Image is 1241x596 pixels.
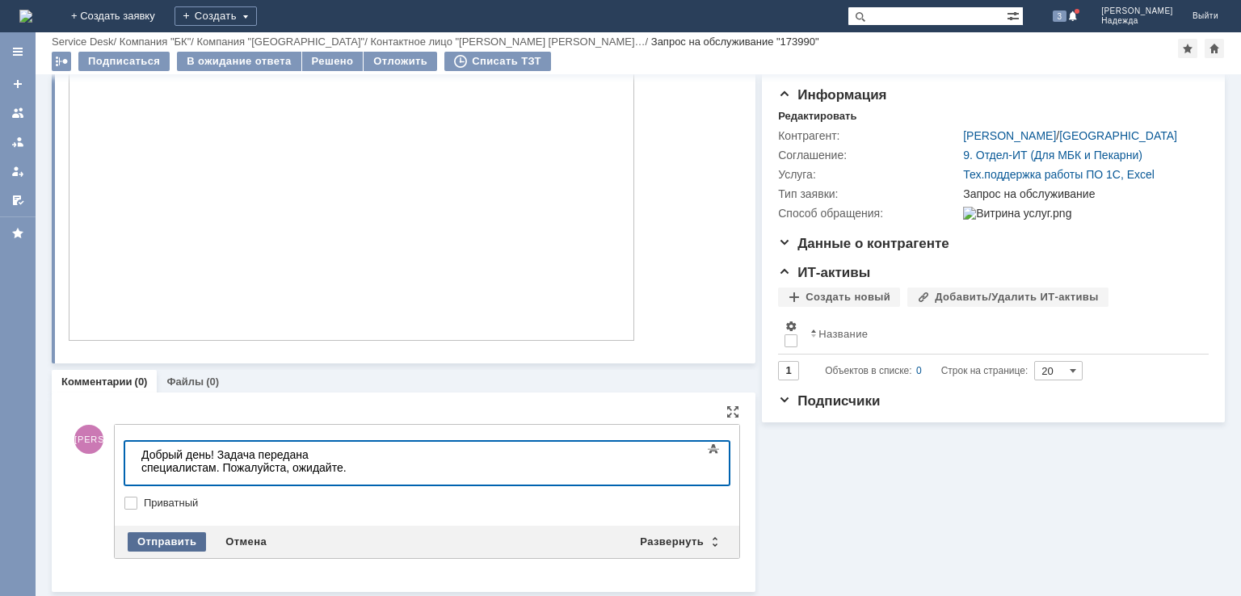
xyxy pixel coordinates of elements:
img: Витрина услуг.png [963,207,1071,220]
div: Способ обращения: [778,207,960,220]
span: Надежда [1101,16,1173,26]
div: / [963,129,1177,142]
a: Тех.поддержка работы ПО 1С, Excel [963,168,1155,181]
div: Создать [175,6,257,26]
a: Service Desk [52,36,114,48]
div: Тип заявки: [778,187,960,200]
img: logo [19,10,32,23]
div: / [52,36,120,48]
div: / [370,36,650,48]
a: Перейти на домашнюю страницу [19,10,32,23]
span: Показать панель инструментов [704,439,723,459]
span: Подписчики [778,393,880,409]
div: Контрагент: [778,129,960,142]
div: / [120,36,197,48]
div: Запрос на обслуживание [963,187,1201,200]
span: 3 [1053,10,1067,22]
div: 0 [916,361,922,380]
div: На всю страницу [726,405,739,418]
a: Контактное лицо "[PERSON_NAME] [PERSON_NAME]… [370,36,645,48]
span: Данные о контрагенте [778,236,949,251]
a: Мои заявки [5,158,31,184]
div: Редактировать [778,110,856,123]
th: Название [804,313,1196,355]
span: [PERSON_NAME] [1101,6,1173,16]
div: Запрос на обслуживание "173990" [651,36,819,48]
div: Добрый день! Задача передана специалистам. Пожалуйста, ожидайте. [6,6,236,32]
a: Заявки на командах [5,100,31,126]
span: Объектов в списке: [825,365,911,376]
a: Комментарии [61,376,133,388]
div: Название [818,328,868,340]
div: Работа с массовостью [52,52,71,71]
div: Услуга: [778,168,960,181]
div: (0) [135,376,148,388]
a: Мои согласования [5,187,31,213]
label: Приватный [144,497,726,510]
span: ИТ-активы [778,265,870,280]
a: Создать заявку [5,71,31,97]
span: [PERSON_NAME] [74,425,103,454]
div: / [197,36,371,48]
div: Соглашение: [778,149,960,162]
span: Настройки [785,320,797,333]
a: Заявки в моей ответственности [5,129,31,155]
a: Файлы [166,376,204,388]
span: Информация [778,87,886,103]
a: Компания "БК" [120,36,191,48]
div: Сделать домашней страницей [1205,39,1224,58]
div: (0) [206,376,219,388]
a: Компания "[GEOGRAPHIC_DATA]" [197,36,365,48]
a: 9. Отдел-ИТ (Для МБК и Пекарни) [963,149,1142,162]
div: Добавить в избранное [1178,39,1197,58]
i: Строк на странице: [825,361,1028,380]
span: Расширенный поиск [1007,7,1023,23]
a: [PERSON_NAME] [963,129,1056,142]
a: [GEOGRAPHIC_DATA] [1059,129,1177,142]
